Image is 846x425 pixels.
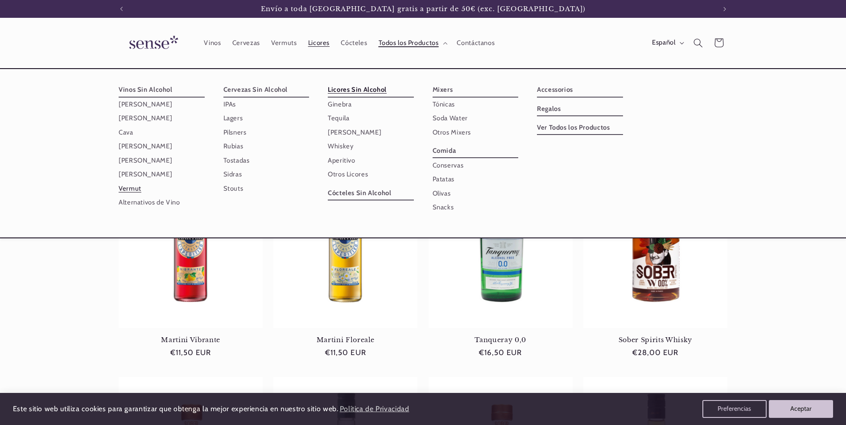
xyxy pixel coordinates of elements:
a: Vermuts [265,33,302,53]
a: Política de Privacidad (opens in a new tab) [338,401,410,417]
a: Mixers [433,83,519,97]
a: [PERSON_NAME] [328,126,414,139]
span: Vermuts [271,39,297,47]
a: Licores [302,33,335,53]
a: Accessorios [537,83,623,97]
a: Soda Water [433,111,519,125]
a: Cervezas [227,33,265,53]
a: Sober Spirits Whisky [583,336,727,344]
a: Licores Sin Alcohol [328,83,414,97]
a: [PERSON_NAME] [119,154,205,168]
a: Snacks [433,200,519,214]
summary: Todos los Productos [373,33,451,53]
a: Tequila [328,111,414,125]
span: Contáctanos [457,39,495,47]
a: Tónicas [433,98,519,111]
a: Rubias [223,139,310,153]
a: Pilsners [223,126,310,139]
a: IPAs [223,98,310,111]
a: Olivas [433,186,519,200]
a: Lagers [223,111,310,125]
a: Otros Licores [328,168,414,181]
a: Conservas [433,158,519,172]
span: Cócteles [341,39,367,47]
span: Español [652,38,675,48]
span: Cervezas [232,39,260,47]
a: Tostadas [223,154,310,168]
a: Vermut [119,181,205,195]
a: Stouts [223,181,310,195]
span: Envío a toda [GEOGRAPHIC_DATA] gratis a partir de 50€ (exc. [GEOGRAPHIC_DATA]) [261,5,586,13]
a: Martini Floreale [273,336,417,344]
a: [PERSON_NAME] [119,98,205,111]
a: Tanqueray 0,0 [429,336,573,344]
a: [PERSON_NAME] [119,111,205,125]
a: [PERSON_NAME] [119,168,205,181]
a: Sense [115,27,189,59]
a: Vinos Sin Alcohol [119,83,205,97]
a: Patatas [433,172,519,186]
button: Español [646,34,688,52]
span: Vinos [204,39,221,47]
a: Regalos [537,102,623,116]
a: [PERSON_NAME] [119,139,205,153]
a: Ginebra [328,98,414,111]
a: Contáctanos [451,33,500,53]
a: Whiskey [328,139,414,153]
a: Cócteles [335,33,373,53]
span: Licores [308,39,330,47]
a: Cava [119,126,205,139]
a: Martini Vibrante [119,336,263,344]
a: Comida [433,144,519,158]
a: Alternativos de Vino [119,196,205,209]
a: Cócteles Sin Alcohol [328,186,414,200]
button: Aceptar [769,400,833,418]
summary: Búsqueda [688,33,709,53]
span: Este sitio web utiliza cookies para garantizar que obtenga la mejor experiencia en nuestro sitio ... [13,405,338,413]
img: Sense [119,30,186,56]
a: Ver Todos los Productos [537,121,623,135]
a: Vinos [198,33,227,53]
a: Sidras [223,168,310,181]
button: Preferencias [702,400,767,418]
a: Cervezas Sin Alcohol [223,83,310,97]
a: Aperitivo [328,154,414,168]
a: Otros Mixers [433,126,519,139]
span: Todos los Productos [379,39,439,47]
